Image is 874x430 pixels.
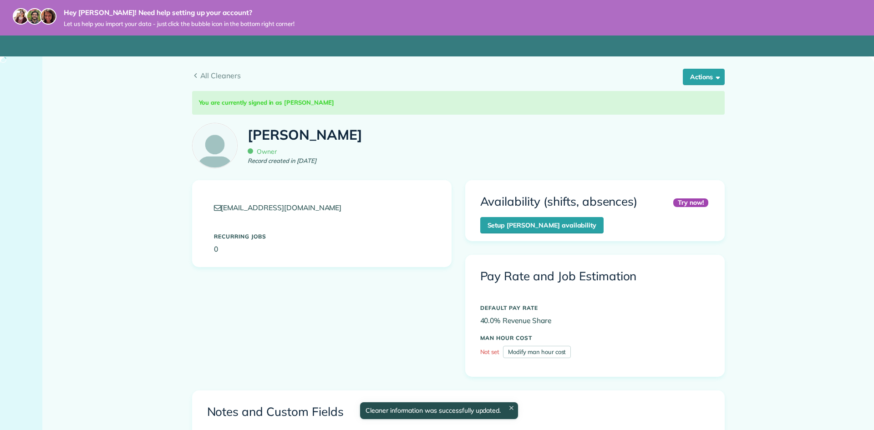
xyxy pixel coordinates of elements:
div: Try now! [673,198,708,207]
a: All Cleaners [192,70,725,81]
a: Setup [PERSON_NAME] availability [480,217,604,233]
h5: Recurring Jobs [214,233,430,239]
h5: DEFAULT PAY RATE [480,305,710,311]
img: michelle-19f622bdf1676172e81f8f8fba1fb50e276960ebfe0243fe18214015130c80e4.jpg [40,8,56,25]
a: [EMAIL_ADDRESS][DOMAIN_NAME] [214,203,351,212]
span: All Cleaners [200,70,725,81]
h3: Notes and Custom Fields [207,405,710,419]
p: 40.0% Revenue Share [480,315,710,326]
h1: [PERSON_NAME] [248,127,362,142]
span: Not set [480,348,500,355]
div: Cleaner information was successfully updated. [360,402,518,419]
h3: Pay Rate and Job Estimation [480,270,710,283]
h3: Availability (shifts, absences) [480,195,638,208]
span: Owner [248,147,277,156]
a: Modify man hour cost [503,346,571,359]
em: Record created in [DATE] [248,157,316,166]
img: maria-72a9807cf96188c08ef61303f053569d2e2a8a1cde33d635c8a3ac13582a053d.jpg [13,8,29,25]
p: 0 [214,244,430,254]
div: You are currently signed in as [PERSON_NAME] [192,91,725,115]
button: Actions [683,69,725,85]
span: Let us help you import your data - just click the bubble icon in the bottom right corner! [64,20,295,28]
h5: MAN HOUR COST [480,335,710,341]
img: jorge-587dff0eeaa6aab1f244e6dc62b8924c3b6ad411094392a53c71c6c4a576187d.jpg [26,8,43,25]
strong: Hey [PERSON_NAME]! Need help setting up your account? [64,8,295,17]
img: employee_icon-c2f8239691d896a72cdd9dc41cfb7b06f9d69bdd837a2ad469be8ff06ab05b5f.png [193,123,237,168]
